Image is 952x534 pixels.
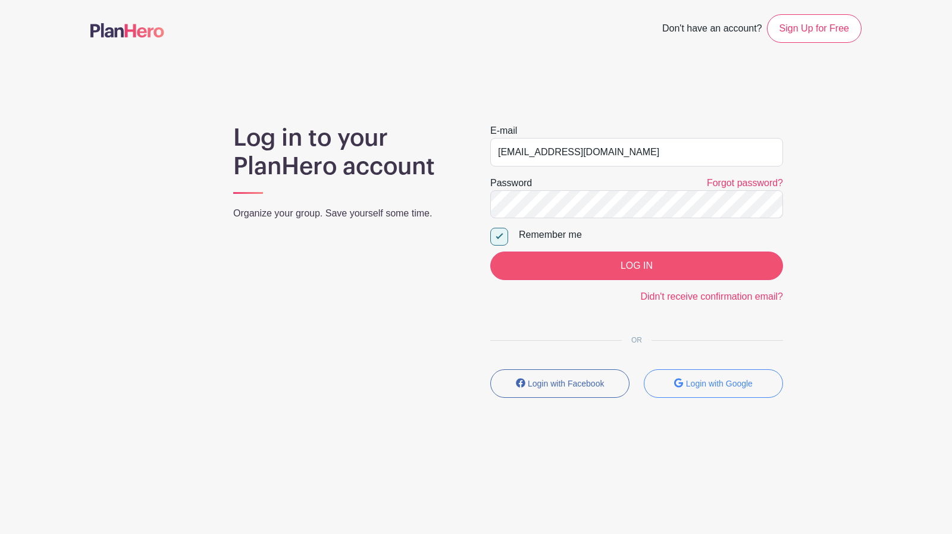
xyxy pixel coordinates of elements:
[662,17,762,43] span: Don't have an account?
[519,228,783,242] div: Remember me
[767,14,862,43] a: Sign Up for Free
[622,336,652,344] span: OR
[233,206,462,221] p: Organize your group. Save yourself some time.
[490,138,783,167] input: e.g. julie@eventco.com
[233,124,462,181] h1: Log in to your PlanHero account
[490,124,517,138] label: E-mail
[90,23,164,37] img: logo-507f7623f17ff9eddc593b1ce0a138ce2505c220e1c5a4e2b4648c50719b7d32.svg
[644,369,783,398] button: Login with Google
[686,379,753,388] small: Login with Google
[490,252,783,280] input: LOG IN
[528,379,604,388] small: Login with Facebook
[490,369,630,398] button: Login with Facebook
[707,178,783,188] a: Forgot password?
[640,291,783,301] a: Didn't receive confirmation email?
[490,176,532,190] label: Password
